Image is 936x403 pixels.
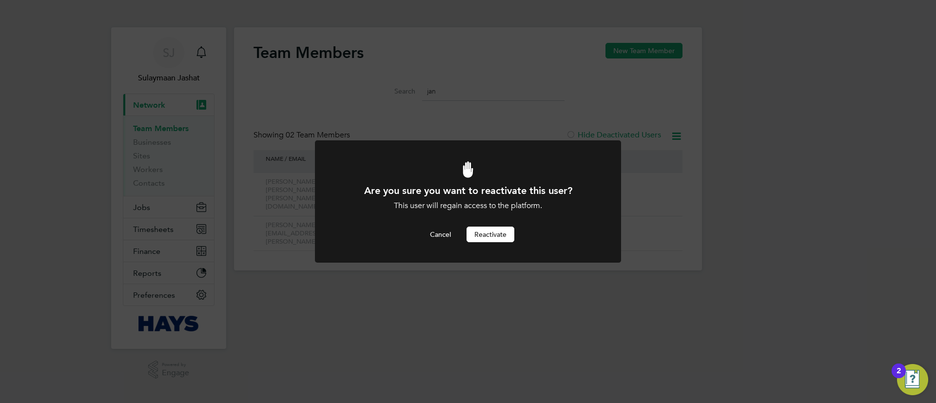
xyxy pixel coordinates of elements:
button: Reactivate [467,227,514,242]
button: Open Resource Center, 2 new notifications [897,364,928,395]
button: Cancel [422,227,459,242]
div: 2 [897,371,901,384]
h1: Are you sure you want to reactivate this user? [341,184,595,197]
p: This user will regain access to the platform. [341,201,595,211]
